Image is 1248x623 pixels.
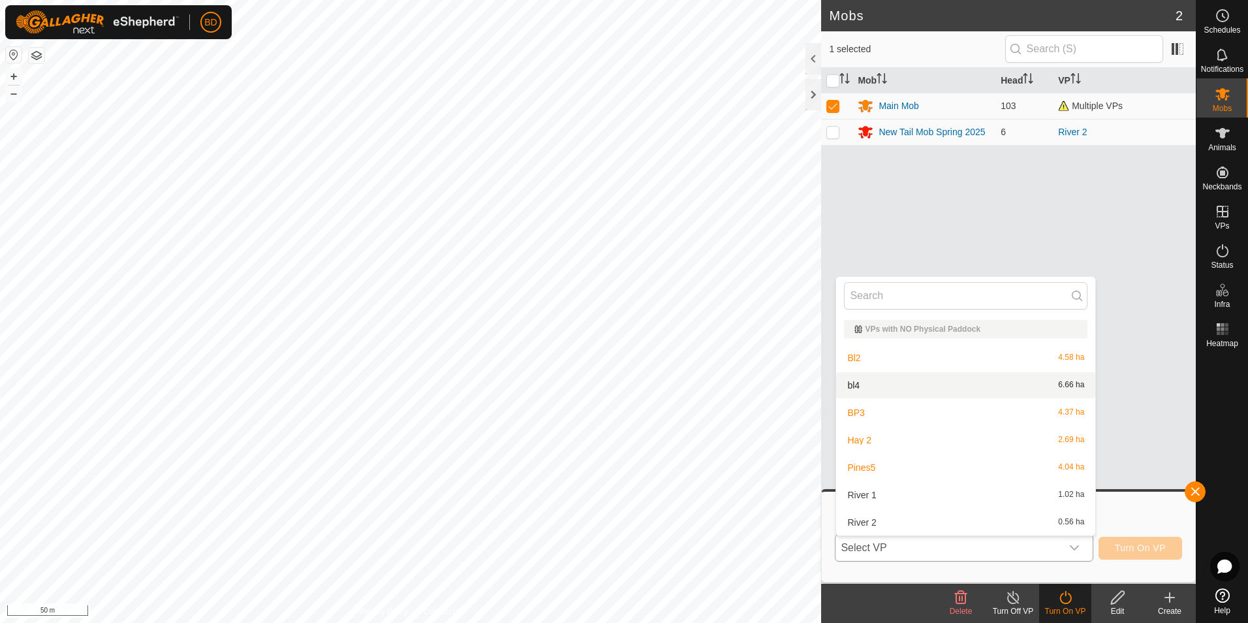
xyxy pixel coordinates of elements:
p-sorticon: Activate to sort [1023,75,1033,86]
span: 4.58 ha [1058,353,1084,362]
div: Create [1144,605,1196,617]
div: Edit [1091,605,1144,617]
li: Pines5 [836,455,1095,481]
a: River 2 [1058,127,1087,137]
span: bl4 [847,381,860,390]
span: Help [1214,607,1230,615]
div: New Tail Mob Spring 2025 [879,125,985,139]
span: Animals [1208,144,1236,152]
div: Main Mob [879,99,918,113]
span: Bl2 [847,353,860,362]
a: Help [1196,583,1248,620]
span: Multiple VPs [1058,101,1123,111]
input: Search (S) [1005,35,1163,63]
span: VPs [1215,222,1229,230]
span: 4.04 ha [1058,463,1084,472]
span: Delete [950,607,973,616]
div: Turn On VP [1039,605,1091,617]
th: Head [995,68,1053,93]
img: Gallagher Logo [16,10,179,34]
h2: Mobs [829,8,1175,24]
span: 0.56 ha [1058,518,1084,527]
span: Heatmap [1206,340,1238,347]
button: Map Layers [29,48,44,63]
span: 6.66 ha [1058,381,1084,390]
span: Neckbands [1202,183,1241,191]
a: Contact Us [424,606,462,618]
span: Infra [1214,300,1230,308]
div: dropdown trigger [1061,535,1087,561]
span: Notifications [1201,65,1243,73]
span: Mobs [1213,104,1232,112]
span: River 2 [847,518,876,527]
button: + [6,69,22,84]
li: bl4 [836,372,1095,398]
li: River 2 [836,509,1095,535]
span: BD [204,16,217,29]
th: Mob [852,68,995,93]
span: 1.02 ha [1058,490,1084,500]
th: VP [1053,68,1196,93]
div: VPs with NO Physical Paddock [854,325,1077,333]
span: BP3 [847,408,864,417]
button: – [6,86,22,101]
span: Status [1211,261,1233,269]
span: 6 [1001,127,1006,137]
li: Hay 2 [836,427,1095,453]
p-sorticon: Activate to sort [1070,75,1081,86]
span: Select VP [835,535,1061,561]
li: Bl2 [836,345,1095,371]
span: 2.69 ha [1058,436,1084,445]
span: River 1 [847,490,876,500]
div: Turn Off VP [987,605,1039,617]
span: Pines5 [847,463,875,472]
a: Privacy Policy [359,606,408,618]
p-sorticon: Activate to sort [839,75,850,86]
li: River 1 [836,482,1095,508]
span: 103 [1001,101,1016,111]
span: 2 [1176,6,1183,25]
span: Hay 2 [847,436,871,445]
span: Turn On VP [1115,543,1166,553]
li: BP3 [836,400,1095,426]
button: Reset Map [6,47,22,63]
button: Turn On VP [1099,537,1182,560]
ul: Option List [836,315,1095,535]
span: Schedules [1204,26,1240,34]
span: 4.37 ha [1058,408,1084,417]
p-sorticon: Activate to sort [877,75,887,86]
span: 1 selected [829,42,1005,56]
input: Search [844,282,1087,310]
